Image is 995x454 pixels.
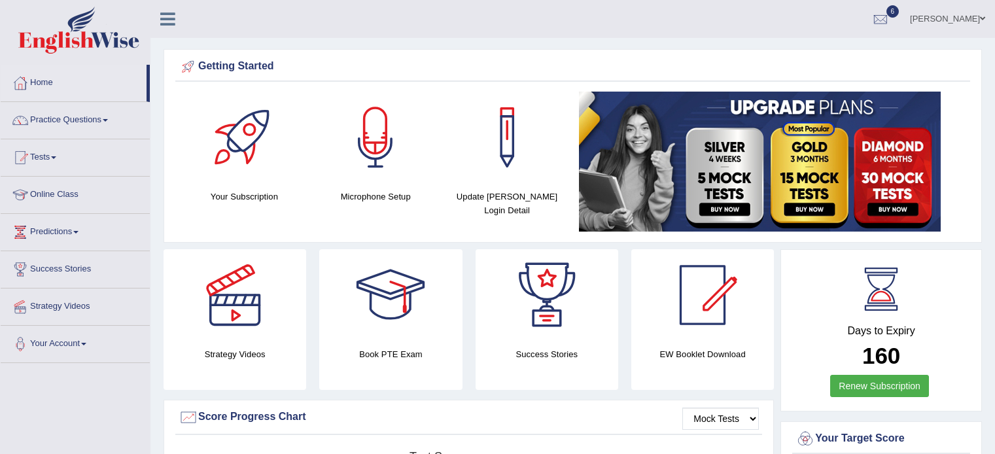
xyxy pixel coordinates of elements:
h4: Microphone Setup [317,190,435,203]
h4: Days to Expiry [795,325,967,337]
h4: Book PTE Exam [319,347,462,361]
a: Success Stories [1,251,150,284]
a: Tests [1,139,150,172]
div: Your Target Score [795,429,967,449]
h4: Update [PERSON_NAME] Login Detail [448,190,567,217]
h4: Strategy Videos [164,347,306,361]
a: Predictions [1,214,150,247]
a: Renew Subscription [830,375,929,397]
a: Online Class [1,177,150,209]
span: 6 [886,5,899,18]
div: Getting Started [179,57,967,77]
h4: EW Booklet Download [631,347,774,361]
a: Practice Questions [1,102,150,135]
div: Score Progress Chart [179,408,759,427]
img: small5.jpg [579,92,941,232]
h4: Your Subscription [185,190,304,203]
h4: Success Stories [476,347,618,361]
b: 160 [862,343,900,368]
a: Home [1,65,147,97]
a: Your Account [1,326,150,358]
a: Strategy Videos [1,288,150,321]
